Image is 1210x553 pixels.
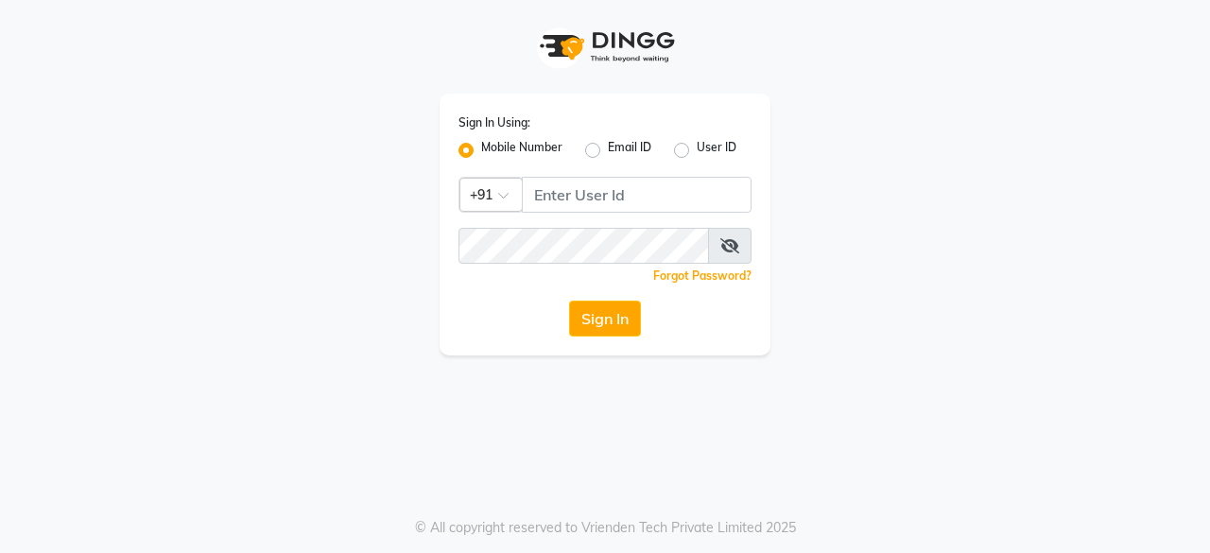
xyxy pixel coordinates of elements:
[458,228,709,264] input: Username
[697,139,736,162] label: User ID
[458,114,530,131] label: Sign In Using:
[481,139,562,162] label: Mobile Number
[529,19,681,75] img: logo1.svg
[522,177,752,213] input: Username
[653,268,752,283] a: Forgot Password?
[569,301,641,337] button: Sign In
[608,139,651,162] label: Email ID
